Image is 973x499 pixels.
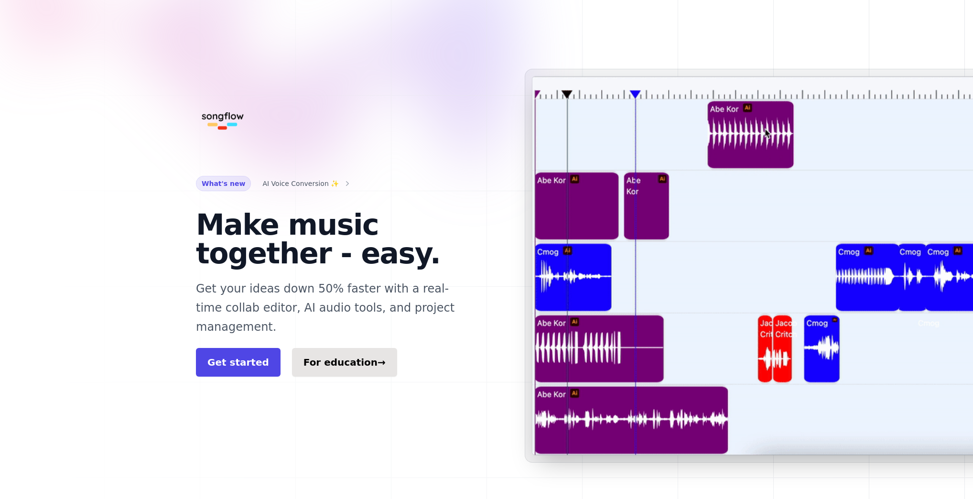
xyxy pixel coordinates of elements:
a: Get started [196,348,281,377]
img: Songflow [196,92,249,145]
span: → [378,357,386,368]
h1: Make music together - easy. [196,210,471,268]
span: AI Voice Conversion ✨ [262,178,339,189]
p: Get your ideas down 50% faster with a real-time collab editor, AI audio tools, and project manage... [196,279,471,336]
a: For education [292,348,397,377]
span: What's new [196,176,251,191]
a: What's new AI Voice Conversion ✨ [196,176,352,191]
